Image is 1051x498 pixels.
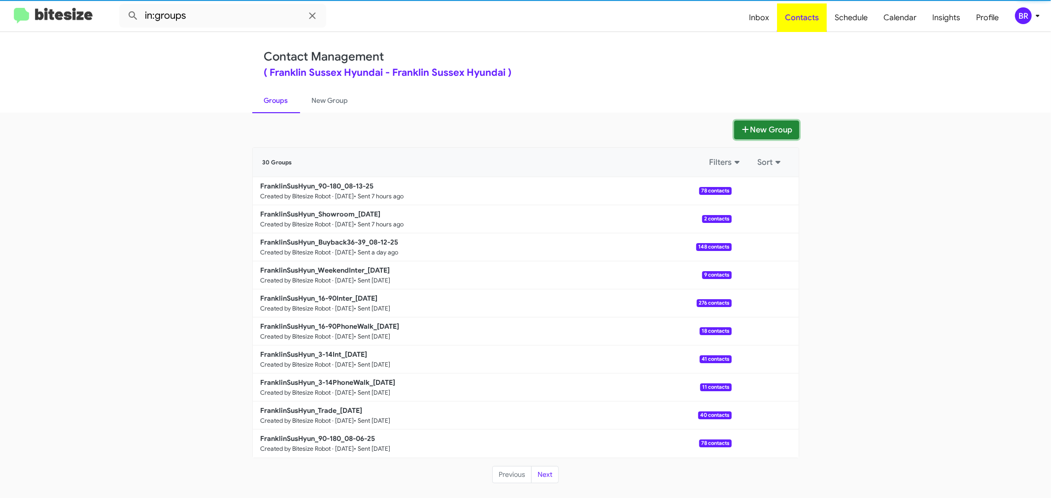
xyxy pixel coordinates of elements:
[253,261,732,289] a: FranklinSusHyun_WeekendInter_[DATE]Created by Bitesize Robot · [DATE]• Sent [DATE]9 contacts
[261,220,354,228] small: Created by Bitesize Robot · [DATE]
[264,68,787,78] div: ( Franklin Sussex Hyundai - Franklin Sussex Hyundai )
[968,3,1007,32] a: Profile
[253,430,732,458] a: FranklinSusHyun_90-180_08-06-25Created by Bitesize Robot · [DATE]• Sent [DATE]78 contacts
[253,345,732,373] a: FranklinSusHyun_3-14Int_[DATE]Created by Bitesize Robot · [DATE]• Sent [DATE]41 contacts
[253,289,732,317] a: FranklinSusHyun_16-90Inter_[DATE]Created by Bitesize Robot · [DATE]• Sent [DATE]276 contacts
[263,159,292,166] span: 30 Groups
[354,445,391,453] small: • Sent [DATE]
[253,402,732,430] a: FranklinSusHyun_Trade_[DATE]Created by Bitesize Robot · [DATE]• Sent [DATE]40 contacts
[261,434,375,443] b: FranklinSusHyun_90-180_08-06-25
[261,350,368,359] b: FranklinSusHyun_3-14Int_[DATE]
[702,271,731,279] span: 9 contacts
[696,243,731,251] span: 148 contacts
[777,3,827,32] a: Contacts
[261,266,390,275] b: FranklinSusHyun_WeekendInter_[DATE]
[253,373,732,402] a: FranklinSusHyun_3-14PhoneWalk_[DATE]Created by Bitesize Robot · [DATE]• Sent [DATE]11 contacts
[697,299,731,307] span: 276 contacts
[261,417,354,425] small: Created by Bitesize Robot · [DATE]
[261,182,374,190] b: FranklinSusHyun_90-180_08-13-25
[261,210,381,218] b: FranklinSusHyun_Showroom_[DATE]
[699,187,731,195] span: 78 contacts
[704,154,748,171] button: Filters
[354,361,391,369] small: • Sent [DATE]
[354,192,404,200] small: • Sent 7 hours ago
[119,4,326,28] input: Search
[1015,7,1032,24] div: BR
[700,327,731,335] span: 18 contacts
[354,249,399,256] small: • Sent a day ago
[261,322,400,331] b: FranklinSusHyun_16-90PhoneWalk_[DATE]
[698,411,731,419] span: 40 contacts
[354,305,391,312] small: • Sent [DATE]
[354,389,391,397] small: • Sent [DATE]
[300,88,360,113] a: New Group
[827,3,876,32] a: Schedule
[261,192,354,200] small: Created by Bitesize Robot · [DATE]
[702,215,731,223] span: 2 contacts
[734,121,799,139] button: New Group
[252,88,300,113] a: Groups
[261,378,396,387] b: FranklinSusHyun_3-14PhoneWalk_[DATE]
[261,249,354,256] small: Created by Bitesize Robot · [DATE]
[261,406,363,415] b: FranklinSusHyun_Trade_[DATE]
[261,294,378,303] b: FranklinSusHyun_16-90Inter_[DATE]
[354,220,404,228] small: • Sent 7 hours ago
[253,317,732,345] a: FranklinSusHyun_16-90PhoneWalk_[DATE]Created by Bitesize Robot · [DATE]• Sent [DATE]18 contacts
[261,445,354,453] small: Created by Bitesize Robot · [DATE]
[741,3,777,32] a: Inbox
[253,205,732,233] a: FranklinSusHyun_Showroom_[DATE]Created by Bitesize Robot · [DATE]• Sent 7 hours ago2 contacts
[700,383,731,391] span: 11 contacts
[699,439,731,447] span: 78 contacts
[261,305,354,312] small: Created by Bitesize Robot · [DATE]
[261,361,354,369] small: Created by Bitesize Robot · [DATE]
[531,466,559,484] button: Next
[253,177,732,205] a: FranklinSusHyun_90-180_08-13-25Created by Bitesize Robot · [DATE]• Sent 7 hours ago78 contacts
[700,355,731,363] span: 41 contacts
[1007,7,1040,24] button: BR
[261,238,399,247] b: FranklinSusHyun_Buyback36-39_08-12-25
[752,154,789,171] button: Sort
[253,233,732,261] a: FranklinSusHyun_Buyback36-39_08-12-25Created by Bitesize Robot · [DATE]• Sent a day ago148 contacts
[261,277,354,284] small: Created by Bitesize Robot · [DATE]
[354,333,391,341] small: • Sent [DATE]
[264,49,384,64] a: Contact Management
[354,277,391,284] small: • Sent [DATE]
[354,417,391,425] small: • Sent [DATE]
[924,3,968,32] a: Insights
[261,389,354,397] small: Created by Bitesize Robot · [DATE]
[876,3,924,32] a: Calendar
[261,333,354,341] small: Created by Bitesize Robot · [DATE]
